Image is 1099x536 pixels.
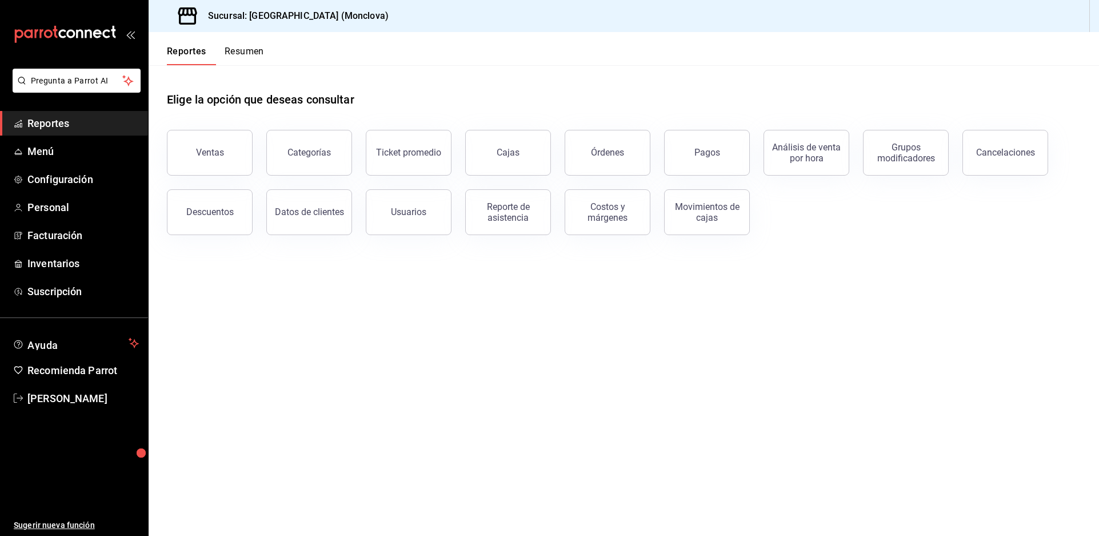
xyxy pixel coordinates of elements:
[694,147,720,158] div: Pagos
[27,228,139,243] span: Facturación
[764,130,849,176] button: Análisis de venta por hora
[366,189,451,235] button: Usuarios
[14,519,139,531] span: Sugerir nueva función
[376,147,441,158] div: Ticket promedio
[771,142,842,164] div: Análisis de venta por hora
[591,147,624,158] div: Órdenes
[465,130,551,176] button: Cajas
[565,189,650,235] button: Costos y márgenes
[27,284,139,299] span: Suscripción
[27,144,139,159] span: Menú
[27,336,124,350] span: Ayuda
[167,91,354,108] h1: Elige la opción que deseas consultar
[8,83,141,95] a: Pregunta a Parrot AI
[31,75,123,87] span: Pregunta a Parrot AI
[664,189,750,235] button: Movimientos de cajas
[962,130,1048,176] button: Cancelaciones
[27,200,139,215] span: Personal
[27,172,139,187] span: Configuración
[870,142,941,164] div: Grupos modificadores
[275,207,344,217] div: Datos de clientes
[186,207,234,217] div: Descuentos
[196,147,224,158] div: Ventas
[167,46,206,65] button: Reportes
[391,207,426,217] div: Usuarios
[199,9,389,23] h3: Sucursal: [GEOGRAPHIC_DATA] (Monclova)
[497,147,519,158] div: Cajas
[167,130,253,176] button: Ventas
[664,130,750,176] button: Pagos
[287,147,331,158] div: Categorías
[366,130,451,176] button: Ticket promedio
[565,130,650,176] button: Órdenes
[465,189,551,235] button: Reporte de asistencia
[266,130,352,176] button: Categorías
[863,130,949,176] button: Grupos modificadores
[473,201,543,223] div: Reporte de asistencia
[13,69,141,93] button: Pregunta a Parrot AI
[27,256,139,271] span: Inventarios
[27,363,139,378] span: Recomienda Parrot
[27,116,139,131] span: Reportes
[167,189,253,235] button: Descuentos
[672,201,742,223] div: Movimientos de cajas
[167,46,264,65] div: navigation tabs
[225,46,264,65] button: Resumen
[126,30,135,39] button: open_drawer_menu
[266,189,352,235] button: Datos de clientes
[572,201,643,223] div: Costos y márgenes
[976,147,1035,158] div: Cancelaciones
[27,391,139,406] span: [PERSON_NAME]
